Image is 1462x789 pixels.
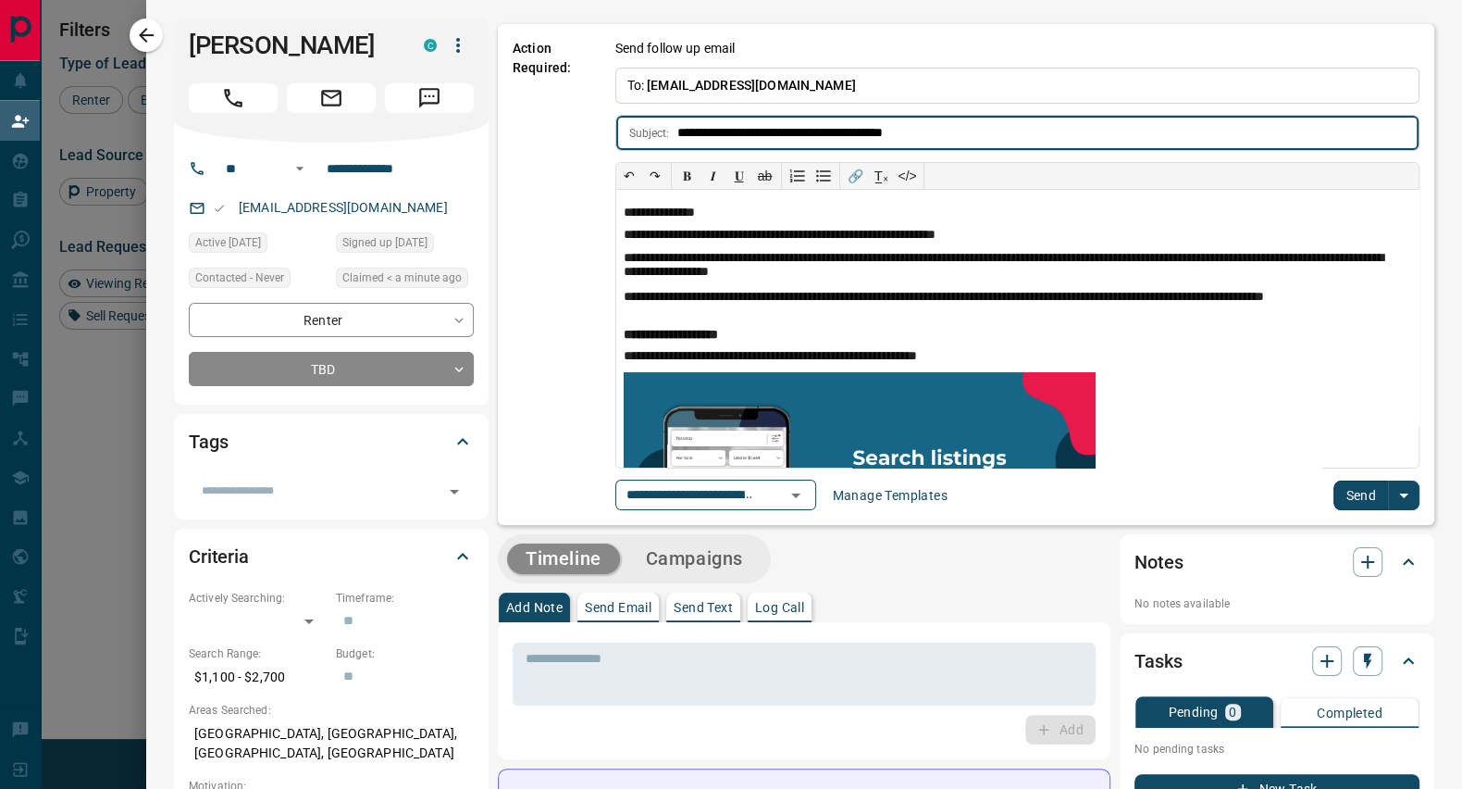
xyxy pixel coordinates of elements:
span: Email [287,83,376,113]
div: TBD [189,352,474,386]
button: Timeline [507,544,620,574]
p: Add Note [506,601,563,614]
div: Criteria [189,534,474,579]
span: 𝐔 [735,169,744,183]
div: Mon Sep 22 2025 [189,232,327,258]
button: Send [1333,481,1388,510]
p: Send Email [585,601,651,614]
button: ab [752,163,778,189]
h1: [PERSON_NAME] [189,31,396,60]
button: ↶ [616,163,642,189]
button: Open [441,479,467,505]
p: Send Text [674,601,733,614]
span: Contacted - Never [195,269,284,287]
div: condos.ca [424,39,437,52]
p: 0 [1229,706,1236,719]
button: 𝑰 [700,163,726,189]
button: Manage Templates [822,481,959,510]
div: Notes [1134,540,1419,584]
button: ↷ [642,163,668,189]
button: </> [895,163,921,189]
div: Renter [189,303,474,337]
button: Numbered list [785,163,811,189]
p: Search Range: [189,645,327,662]
span: [EMAIL_ADDRESS][DOMAIN_NAME] [647,78,856,93]
div: split button [1333,481,1419,510]
span: Signed up [DATE] [342,233,427,252]
p: Actively Searching: [189,590,327,607]
img: search_like_a_pro.png [624,372,1096,580]
span: Claimed < a minute ago [342,269,462,287]
button: Campaigns [627,544,762,574]
p: Budget: [336,645,474,662]
p: To: [615,68,1420,104]
p: [GEOGRAPHIC_DATA], [GEOGRAPHIC_DATA], [GEOGRAPHIC_DATA], [GEOGRAPHIC_DATA] [189,719,474,769]
p: Pending [1168,706,1218,719]
h2: Tags [189,427,228,457]
p: No notes available [1134,595,1419,612]
button: Open [783,482,809,508]
h2: Tasks [1134,646,1182,676]
s: ab [758,169,773,183]
p: Completed [1317,707,1382,720]
p: No pending tasks [1134,735,1419,763]
p: Timeframe: [336,590,474,607]
span: Active [DATE] [195,233,261,252]
button: Open [289,157,311,180]
button: Bullet list [811,163,836,189]
p: Action Required: [513,39,588,510]
button: 🔗 [843,163,869,189]
span: Call [189,83,278,113]
p: Log Call [755,601,804,614]
p: Areas Searched: [189,702,474,719]
span: Message [385,83,474,113]
div: Tasks [1134,639,1419,683]
div: Mon Oct 13 2025 [336,268,474,294]
a: [EMAIL_ADDRESS][DOMAIN_NAME] [239,200,448,215]
p: Subject: [629,125,670,142]
div: Mon Sep 22 2025 [336,232,474,258]
p: $1,100 - $2,700 [189,662,327,693]
h2: Criteria [189,542,249,571]
svg: Email Valid [213,202,226,215]
button: 𝐁 [675,163,700,189]
div: Tags [189,420,474,464]
button: T̲ₓ [869,163,895,189]
h2: Notes [1134,547,1183,577]
p: Send follow up email [615,39,736,58]
button: 𝐔 [726,163,752,189]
